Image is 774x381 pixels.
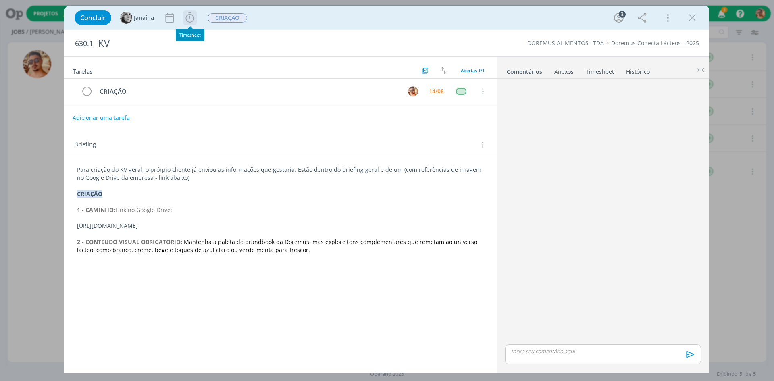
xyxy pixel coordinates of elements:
[77,238,479,254] span: Mantenha a paleta do brandbook da Doremus, mas explore tons complementares que remetam ao univers...
[626,64,650,76] a: Histórico
[80,15,106,21] span: Concluir
[134,15,154,21] span: Janaína
[72,110,130,125] button: Adicionar uma tarefa
[611,39,699,47] a: Doremus Conecta Lácteos - 2025
[461,67,485,73] span: Abertas 1/1
[77,206,115,214] strong: 1 - CAMINHO:
[612,11,625,24] button: 3
[441,67,446,74] img: arrow-down-up.svg
[64,6,709,373] div: dialog
[527,39,604,47] a: DOREMUS ALIMENTOS LTDA
[77,222,484,230] p: [URL][DOMAIN_NAME]
[73,66,93,75] span: Tarefas
[208,13,247,23] span: CRIAÇÃO
[207,13,248,23] button: CRIAÇÃO
[77,238,182,246] strong: 2 - CONTEÚDO VISUAL OBRIGATÓRIO:
[176,29,204,41] div: Timesheet
[74,139,96,150] span: Briefing
[77,166,484,182] p: Para criação do KV geral, o prórpio cliente já enviou as informações que gostaria. Estão dentro d...
[506,64,543,76] a: Comentários
[96,86,400,96] div: CRIAÇÃO
[429,88,444,94] div: 14/08
[408,86,418,96] img: V
[554,68,574,76] div: Anexos
[407,85,419,97] button: V
[120,12,154,24] button: JJanaína
[95,33,436,53] div: KV
[115,206,172,214] span: Link no Google Drive:
[77,190,102,198] strong: CRIAÇÃO
[120,12,132,24] img: J
[619,11,626,18] div: 3
[585,64,614,76] a: Timesheet
[75,10,111,25] button: Concluir
[75,39,93,48] span: 630.1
